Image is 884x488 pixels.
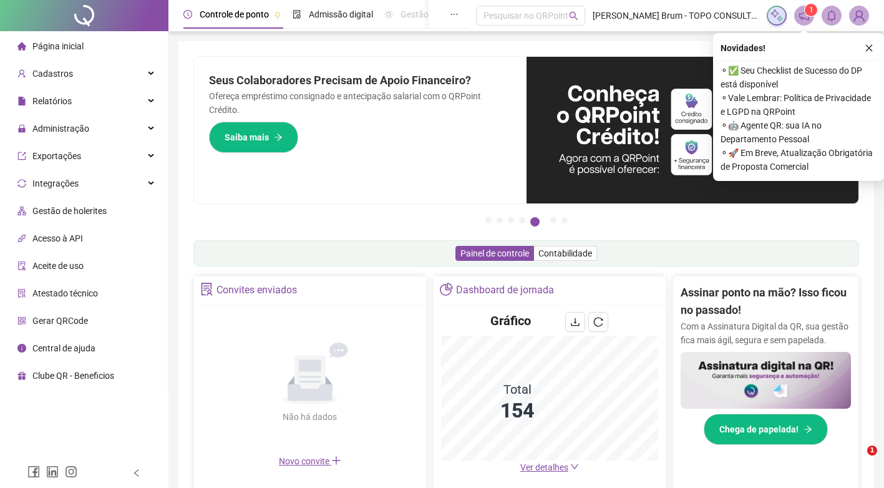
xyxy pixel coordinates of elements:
button: Saiba mais [209,122,298,153]
img: banner%2F11e687cd-1386-4cbd-b13b-7bd81425532d.png [527,57,859,203]
img: sparkle-icon.fc2bf0ac1784a2077858766a79e2daf3.svg [770,9,784,22]
span: sun [384,10,393,19]
span: pie-chart [440,283,453,296]
iframe: Intercom live chat [842,446,872,476]
span: pushpin [274,11,281,19]
span: search [569,11,578,21]
h4: Gráfico [490,312,531,329]
span: Novo convite [279,456,341,466]
span: file-done [293,10,301,19]
button: 1 [485,217,492,223]
span: Contabilidade [538,248,592,258]
span: file [17,97,26,105]
button: 7 [561,217,568,223]
span: download [570,317,580,327]
span: facebook [27,466,40,478]
span: Gestão de férias [401,9,464,19]
span: info-circle [17,344,26,353]
span: Chega de papelada! [719,422,799,436]
span: Clube QR - Beneficios [32,371,114,381]
span: home [17,42,26,51]
div: Não há dados [253,410,367,424]
span: bell [826,10,837,21]
span: Aceite de uso [32,261,84,271]
span: Gestão de holerites [32,206,107,216]
div: Dashboard de jornada [456,280,554,301]
span: Controle de ponto [200,9,269,19]
span: lock [17,124,26,133]
span: ⚬ ✅ Seu Checklist de Sucesso do DP está disponível [721,64,877,91]
h2: Seus Colaboradores Precisam de Apoio Financeiro? [209,72,512,89]
button: 4 [519,217,525,223]
span: qrcode [17,316,26,325]
span: 1 [867,446,877,456]
span: Central de ajuda [32,343,95,353]
button: 3 [508,217,514,223]
span: gift [17,371,26,380]
a: Ver detalhes down [520,462,579,472]
h2: Assinar ponto na mão? Isso ficou no passado! [681,284,851,320]
span: api [17,234,26,243]
span: ellipsis [450,10,459,19]
span: Integrações [32,178,79,188]
span: Página inicial [32,41,84,51]
span: Gerar QRCode [32,316,88,326]
span: Novidades ! [721,41,765,55]
img: 87885 [850,6,868,25]
span: reload [593,317,603,327]
span: instagram [65,466,77,478]
span: arrow-right [804,425,812,434]
span: apartment [17,207,26,215]
div: Convites enviados [216,280,297,301]
span: ⚬ Vale Lembrar: Política de Privacidade e LGPD na QRPoint [721,91,877,119]
span: left [132,469,141,477]
span: sync [17,179,26,188]
button: 6 [550,217,556,223]
span: Painel de controle [460,248,529,258]
span: down [570,462,579,471]
span: 1 [809,6,814,14]
span: Admissão digital [309,9,373,19]
span: audit [17,261,26,270]
span: linkedin [46,466,59,478]
img: banner%2F02c71560-61a6-44d4-94b9-c8ab97240462.png [681,352,851,409]
sup: 1 [805,4,817,16]
span: notification [799,10,810,21]
span: Atestado técnico [32,288,98,298]
span: solution [200,283,213,296]
span: ⚬ 🤖 Agente QR: sua IA no Departamento Pessoal [721,119,877,146]
span: Exportações [32,151,81,161]
span: Saiba mais [225,130,269,144]
span: Acesso à API [32,233,83,243]
span: clock-circle [183,10,192,19]
button: 2 [497,217,503,223]
span: export [17,152,26,160]
span: Relatórios [32,96,72,106]
span: [PERSON_NAME] Brum - TOPO CONSULTORIA CONTABIL E APOIO EM NEGOCIOS SOCIEDADE SIMPLES [593,9,759,22]
span: arrow-right [274,133,283,142]
p: Com a Assinatura Digital da QR, sua gestão fica mais ágil, segura e sem papelada. [681,320,851,347]
span: close [865,44,873,52]
p: Ofereça empréstimo consignado e antecipação salarial com o QRPoint Crédito. [209,89,512,117]
button: Chega de papelada! [704,414,828,445]
span: solution [17,289,26,298]
span: ⚬ 🚀 Em Breve, Atualização Obrigatória de Proposta Comercial [721,146,877,173]
span: Ver detalhes [520,462,568,472]
button: 5 [530,217,540,227]
span: user-add [17,69,26,78]
span: Cadastros [32,69,73,79]
span: Administração [32,124,89,134]
span: plus [331,456,341,466]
